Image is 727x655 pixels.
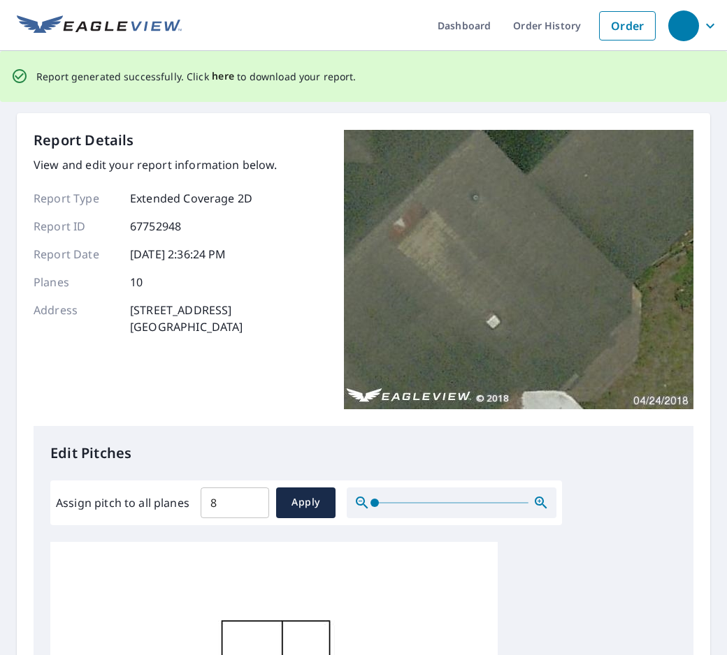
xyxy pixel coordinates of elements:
input: 00.0 [201,483,269,522]
img: Top image [344,130,693,409]
p: Report Details [34,130,134,151]
p: View and edit your report information below. [34,156,278,173]
p: Address [34,302,117,335]
button: Apply [276,487,336,518]
p: Report Type [34,190,117,207]
p: Edit Pitches [50,443,677,464]
p: Planes [34,274,117,290]
span: Apply [287,494,324,511]
p: [DATE] 2:36:24 PM [130,246,226,263]
p: Report Date [34,246,117,263]
p: 10 [130,274,143,290]
img: EV Logo [17,15,182,36]
p: Extended Coverage 2D [130,190,252,207]
button: here [212,68,235,85]
p: [STREET_ADDRESS] [GEOGRAPHIC_DATA] [130,302,243,335]
p: 67752948 [130,218,181,235]
p: Report ID [34,218,117,235]
a: Order [599,11,656,41]
label: Assign pitch to all planes [56,494,189,511]
p: Report generated successfully. Click to download your report. [36,68,357,85]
